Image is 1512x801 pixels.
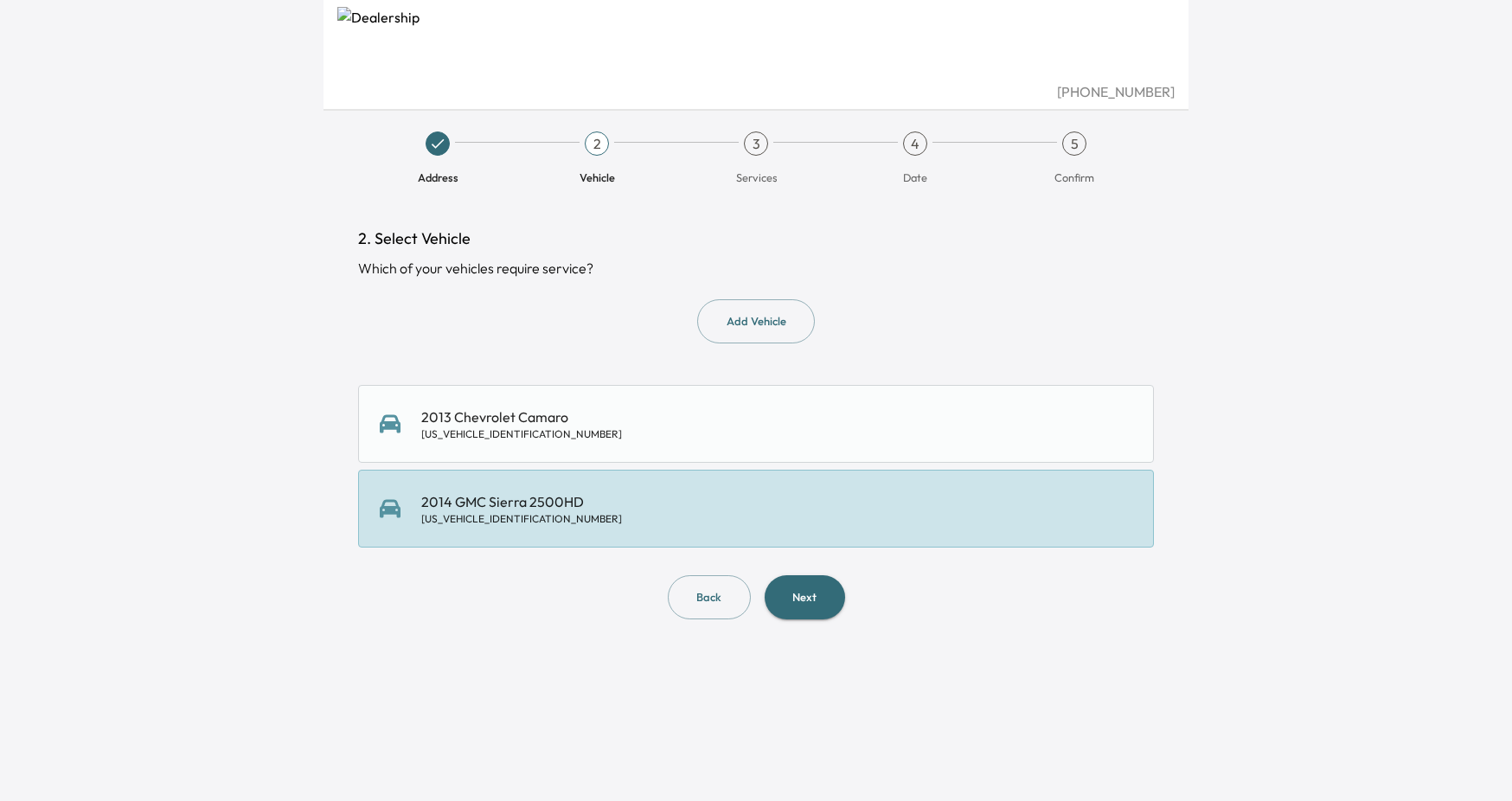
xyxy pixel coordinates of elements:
div: 5 [1062,131,1086,156]
div: [PHONE_NUMBER] [337,81,1175,102]
button: Next [765,575,845,619]
span: Confirm [1054,170,1094,185]
div: 3 [744,131,768,156]
h1: 2. Select Vehicle [358,227,1154,251]
div: [US_VEHICLE_IDENTIFICATION_NUMBER] [421,512,622,526]
div: 4 [903,131,927,156]
span: Services [736,170,777,185]
span: Date [903,170,927,185]
button: Add Vehicle [697,299,815,343]
div: 2 [585,131,609,156]
div: [US_VEHICLE_IDENTIFICATION_NUMBER] [421,427,622,441]
div: 2013 Chevrolet Camaro [421,407,622,441]
div: Which of your vehicles require service? [358,258,1154,279]
div: 2014 GMC Sierra 2500HD [421,491,622,526]
span: Vehicle [580,170,615,185]
button: Back [668,575,751,619]
img: Dealership [337,7,1175,81]
span: Address [418,170,458,185]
